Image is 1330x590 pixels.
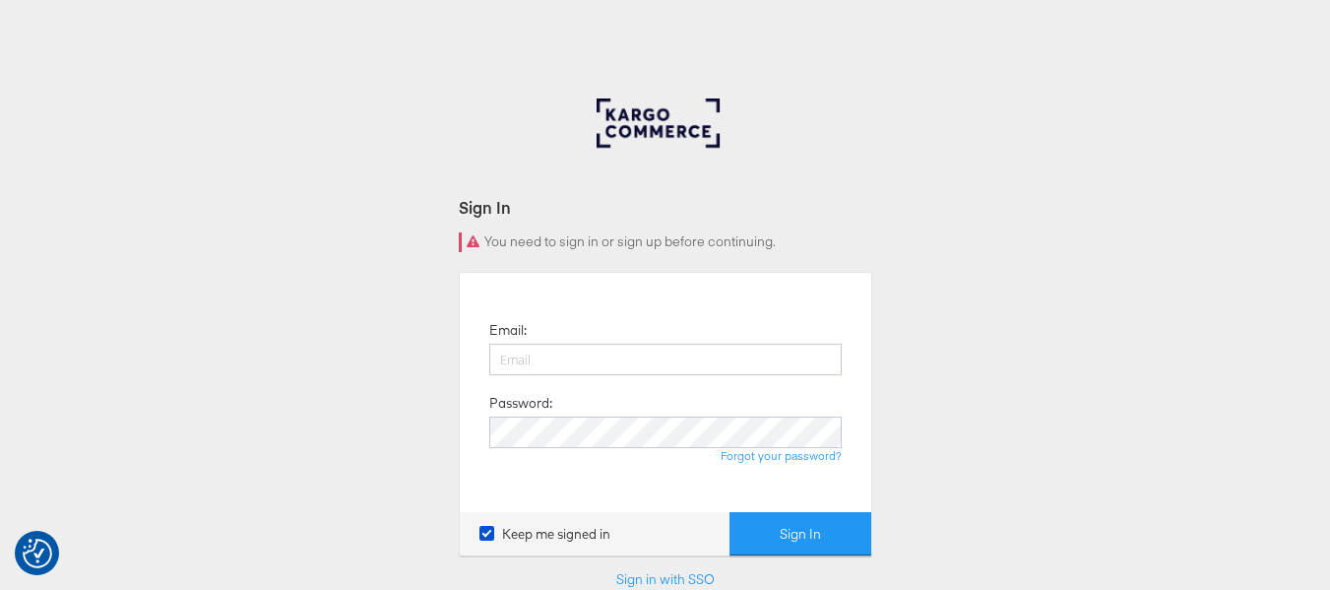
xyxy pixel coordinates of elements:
[489,321,527,340] label: Email:
[459,232,872,252] div: You need to sign in or sign up before continuing.
[479,525,610,544] label: Keep me signed in
[729,512,871,557] button: Sign In
[721,448,842,463] a: Forgot your password?
[616,570,715,588] a: Sign in with SSO
[23,539,52,568] img: Revisit consent button
[459,196,872,219] div: Sign In
[23,539,52,568] button: Consent Preferences
[489,344,842,375] input: Email
[489,394,552,413] label: Password:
